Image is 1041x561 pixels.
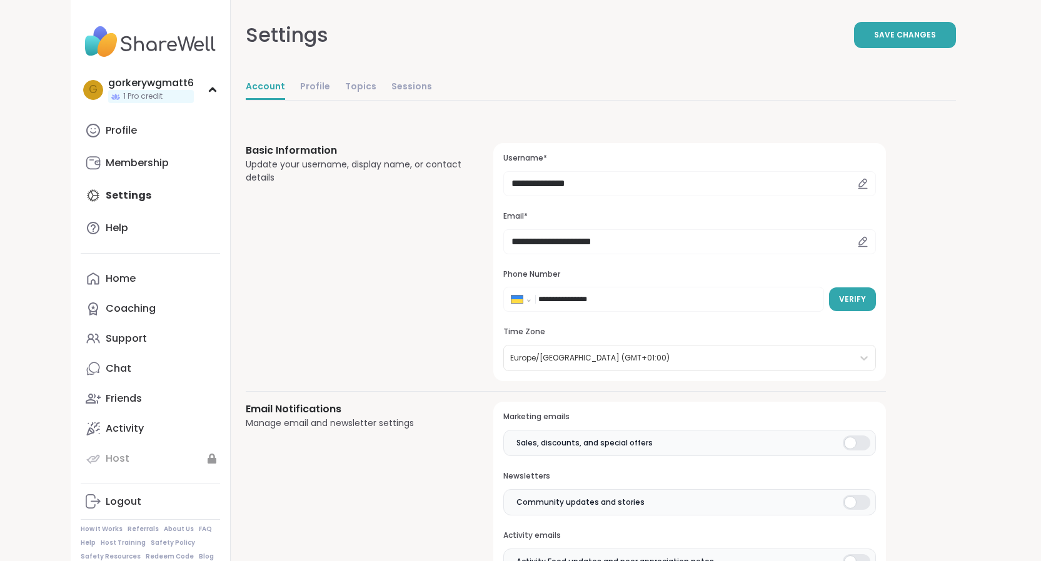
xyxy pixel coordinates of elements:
span: Sales, discounts, and special offers [516,437,653,449]
a: Friends [81,384,220,414]
div: Help [106,221,128,235]
div: Host [106,452,129,465]
a: Activity [81,414,220,444]
a: Referrals [128,525,159,534]
a: Logout [81,487,220,517]
a: Support [81,324,220,354]
div: Logout [106,495,141,509]
a: Help [81,539,96,547]
a: Host [81,444,220,474]
span: g [89,82,98,98]
div: Manage email and newsletter settings [246,417,464,430]
div: Profile [106,124,137,137]
a: FAQ [199,525,212,534]
h3: Time Zone [503,327,875,337]
div: Home [106,272,136,285]
a: Sessions [391,75,432,100]
a: Help [81,213,220,243]
div: gorkerywgmatt6 [108,76,194,90]
span: Save Changes [874,29,936,41]
a: Membership [81,148,220,178]
a: How It Works [81,525,123,534]
h3: Username* [503,153,875,164]
span: Verify [839,294,866,305]
h3: Email Notifications [246,402,464,417]
a: Blog [199,552,214,561]
a: About Us [164,525,194,534]
h3: Basic Information [246,143,464,158]
a: Profile [300,75,330,100]
h3: Email* [503,211,875,222]
div: Membership [106,156,169,170]
a: Redeem Code [146,552,194,561]
a: Safety Resources [81,552,141,561]
span: 1 Pro credit [123,91,163,102]
button: Verify [829,287,876,311]
div: Coaching [106,302,156,315]
div: Chat [106,362,131,375]
button: Save Changes [854,22,956,48]
div: Settings [246,20,328,50]
a: Safety Policy [151,539,195,547]
div: Support [106,332,147,345]
img: ShareWell Nav Logo [81,20,220,64]
a: Profile [81,116,220,146]
div: Friends [106,392,142,405]
div: Activity [106,422,144,435]
a: Host Training [101,539,146,547]
h3: Activity emails [503,530,875,541]
h3: Marketing emails [503,412,875,422]
div: Update your username, display name, or contact details [246,158,464,184]
a: Topics [345,75,376,100]
a: Account [246,75,285,100]
h3: Phone Number [503,269,875,280]
a: Chat [81,354,220,384]
a: Home [81,264,220,294]
span: Community updates and stories [516,497,645,508]
h3: Newsletters [503,471,875,482]
a: Coaching [81,294,220,324]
